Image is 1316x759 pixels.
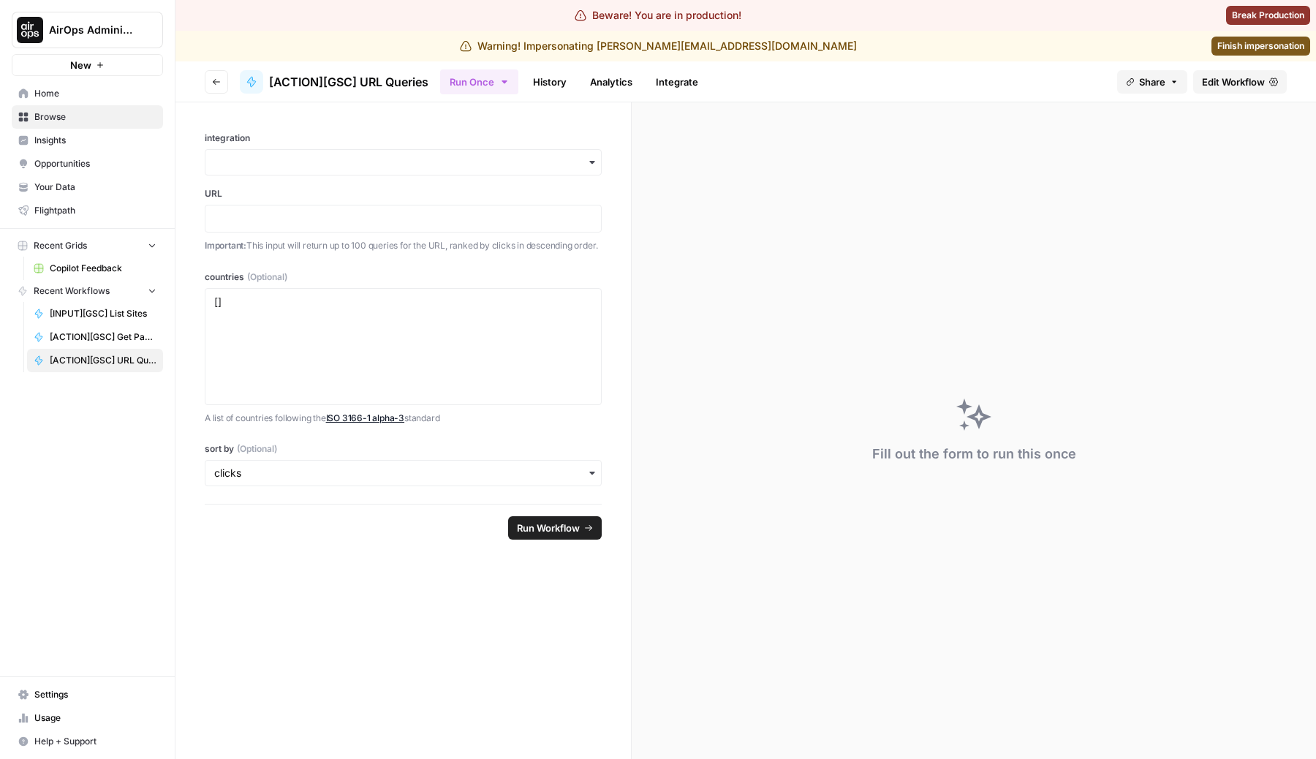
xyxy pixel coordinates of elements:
[34,239,87,252] span: Recent Grids
[12,105,163,129] a: Browse
[34,134,156,147] span: Insights
[34,110,156,124] span: Browse
[12,235,163,257] button: Recent Grids
[581,70,641,94] a: Analytics
[12,730,163,753] button: Help + Support
[12,175,163,199] a: Your Data
[237,442,277,456] span: (Optional)
[326,412,405,423] a: ISO 3166-1 alpha-3
[50,354,156,367] span: [ACTION][GSC] URL Queries
[508,516,602,540] button: Run Workflow
[205,187,602,200] label: URL
[12,683,163,706] a: Settings
[517,521,580,535] span: Run Workflow
[27,349,163,372] a: [ACTION][GSC] URL Queries
[34,711,156,725] span: Usage
[34,284,110,298] span: Recent Workflows
[27,302,163,325] a: [INPUT][GSC] List Sites
[12,706,163,730] a: Usage
[50,331,156,344] span: [ACTION][GSC] Get Page Performance Overview
[575,8,741,23] div: Beware! You are in production!
[240,70,428,94] a: [ACTION][GSC] URL Queries
[1232,9,1304,22] span: Break Production
[205,132,602,145] label: integration
[12,54,163,76] button: New
[247,271,287,284] span: (Optional)
[1217,39,1304,53] span: Finish impersonation
[27,257,163,280] a: Copilot Feedback
[12,129,163,152] a: Insights
[214,466,592,480] input: clicks
[205,271,602,284] label: countries
[34,735,156,748] span: Help + Support
[12,152,163,175] a: Opportunities
[269,73,428,91] span: [ACTION][GSC] URL Queries
[1193,70,1287,94] a: Edit Workflow
[524,70,575,94] a: History
[1202,75,1265,89] span: Edit Workflow
[647,70,707,94] a: Integrate
[12,12,163,48] button: Workspace: AirOps Administrative
[1226,6,1310,25] button: Break Production
[17,17,43,43] img: AirOps Administrative Logo
[1139,75,1165,89] span: Share
[27,325,163,349] a: [ACTION][GSC] Get Page Performance Overview
[460,39,857,53] div: Warning! Impersonating [PERSON_NAME][EMAIL_ADDRESS][DOMAIN_NAME]
[12,280,163,302] button: Recent Workflows
[50,307,156,320] span: [INPUT][GSC] List Sites
[34,688,156,701] span: Settings
[12,82,163,105] a: Home
[205,411,602,426] p: A list of countries following the standard
[214,295,592,399] textarea: []
[12,199,163,222] a: Flightpath
[70,58,91,72] span: New
[34,87,156,100] span: Home
[1211,37,1310,56] a: Finish impersonation
[205,238,602,253] p: This input will return up to 100 queries for the URL, ranked by clicks in descending order.
[205,442,602,456] label: sort by
[1117,70,1187,94] button: Share
[872,444,1076,464] div: Fill out the form to run this once
[50,262,156,275] span: Copilot Feedback
[205,240,246,251] strong: Important:
[34,181,156,194] span: Your Data
[34,157,156,170] span: Opportunities
[440,69,518,94] button: Run Once
[49,23,137,37] span: AirOps Administrative
[34,204,156,217] span: Flightpath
